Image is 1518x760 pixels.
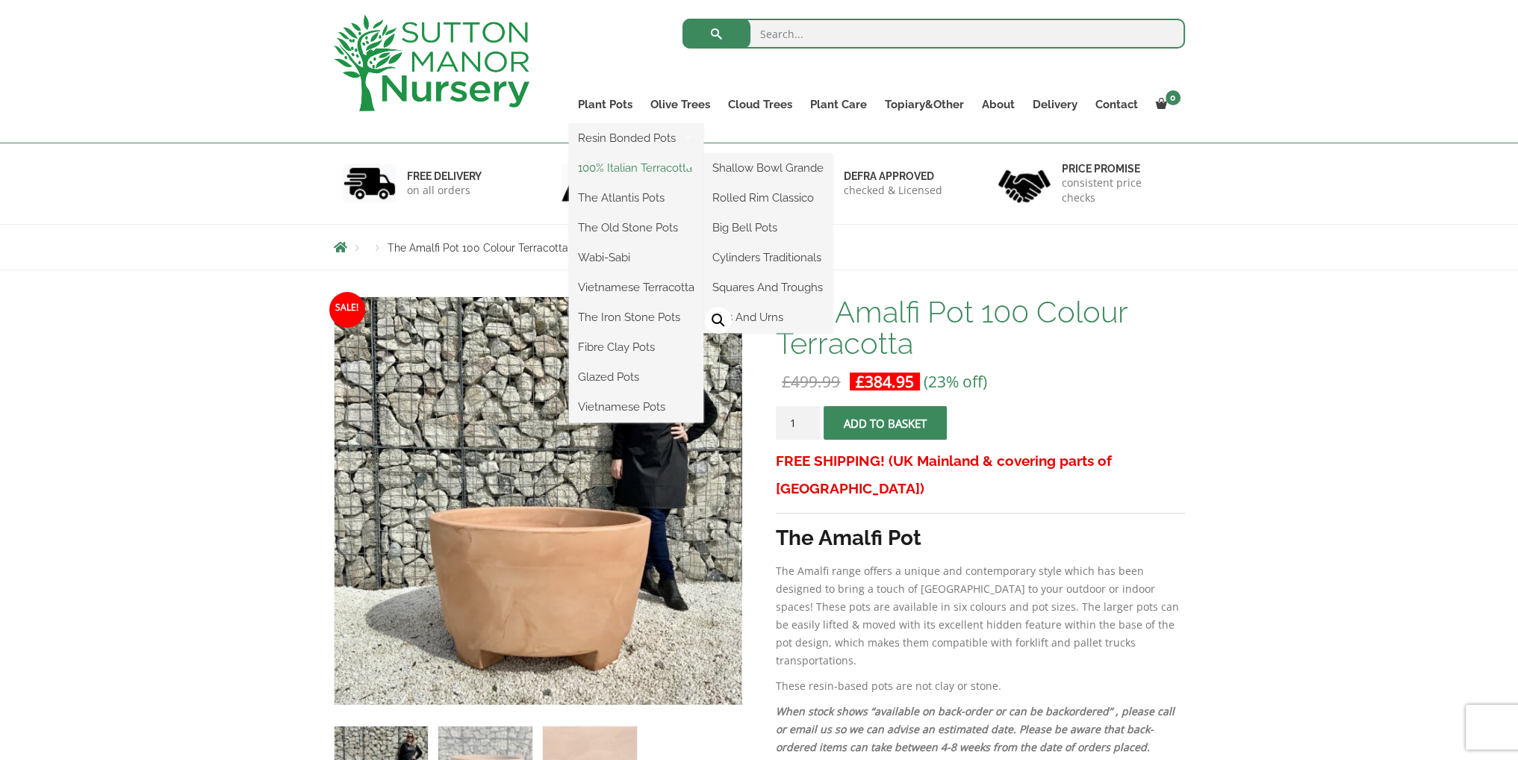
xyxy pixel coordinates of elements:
[388,242,568,254] span: The Amalfi Pot 100 Colour Terracotta
[703,276,833,299] a: Squares And Troughs
[801,94,876,115] a: Plant Care
[682,19,1185,49] input: Search...
[569,306,703,328] a: The Iron Stone Pots
[1166,90,1181,105] span: 0
[844,183,942,198] p: checked & Licensed
[1062,175,1175,205] p: consistent price checks
[1147,94,1185,115] a: 0
[1024,94,1086,115] a: Delivery
[329,292,365,328] span: Sale!
[569,94,641,115] a: Plant Pots
[407,183,482,198] p: on all orders
[776,677,1184,695] p: These resin-based pots are not clay or stone.
[924,371,987,392] span: (23% off)
[776,447,1184,502] h3: FREE SHIPPING! (UK Mainland & covering parts of [GEOGRAPHIC_DATA])
[569,396,703,418] a: Vietnamese Pots
[876,94,973,115] a: Topiary&Other
[705,307,732,334] a: View full-screen image gallery
[641,94,719,115] a: Olive Trees
[562,164,614,202] img: 2.jpg
[703,246,833,269] a: Cylinders Traditionals
[719,94,801,115] a: Cloud Trees
[703,217,833,239] a: Big Bell Pots
[844,169,942,183] h6: Defra approved
[776,296,1184,359] h1: The Amalfi Pot 100 Colour Terracotta
[1062,162,1175,175] h6: Price promise
[776,704,1175,754] em: When stock shows “available on back-order or can be backordered” , please call or email us so we ...
[973,94,1024,115] a: About
[782,371,840,392] bdi: 499.99
[776,406,821,440] input: Product quantity
[334,15,529,111] img: logo
[569,276,703,299] a: Vietnamese Terracotta
[824,406,947,440] button: Add to basket
[782,371,791,392] span: £
[856,371,914,392] bdi: 384.95
[407,169,482,183] h6: FREE DELIVERY
[703,157,833,179] a: Shallow Bowl Grande
[569,217,703,239] a: The Old Stone Pots
[343,164,396,202] img: 1.jpg
[776,526,921,550] strong: The Amalfi Pot
[569,127,703,149] a: Resin Bonded Pots
[703,187,833,209] a: Rolled Rim Classico
[569,246,703,269] a: Wabi-Sabi
[998,161,1051,206] img: 4.jpg
[856,371,865,392] span: £
[1086,94,1147,115] a: Contact
[569,187,703,209] a: The Atlantis Pots
[569,157,703,179] a: 100% Italian Terracotta
[569,366,703,388] a: Glazed Pots
[569,336,703,358] a: Fibre Clay Pots
[776,562,1184,670] p: The Amalfi range offers a unique and contemporary style which has been designed to bring a touch ...
[334,241,1185,253] nav: Breadcrumbs
[703,306,833,328] a: Jars And Urns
